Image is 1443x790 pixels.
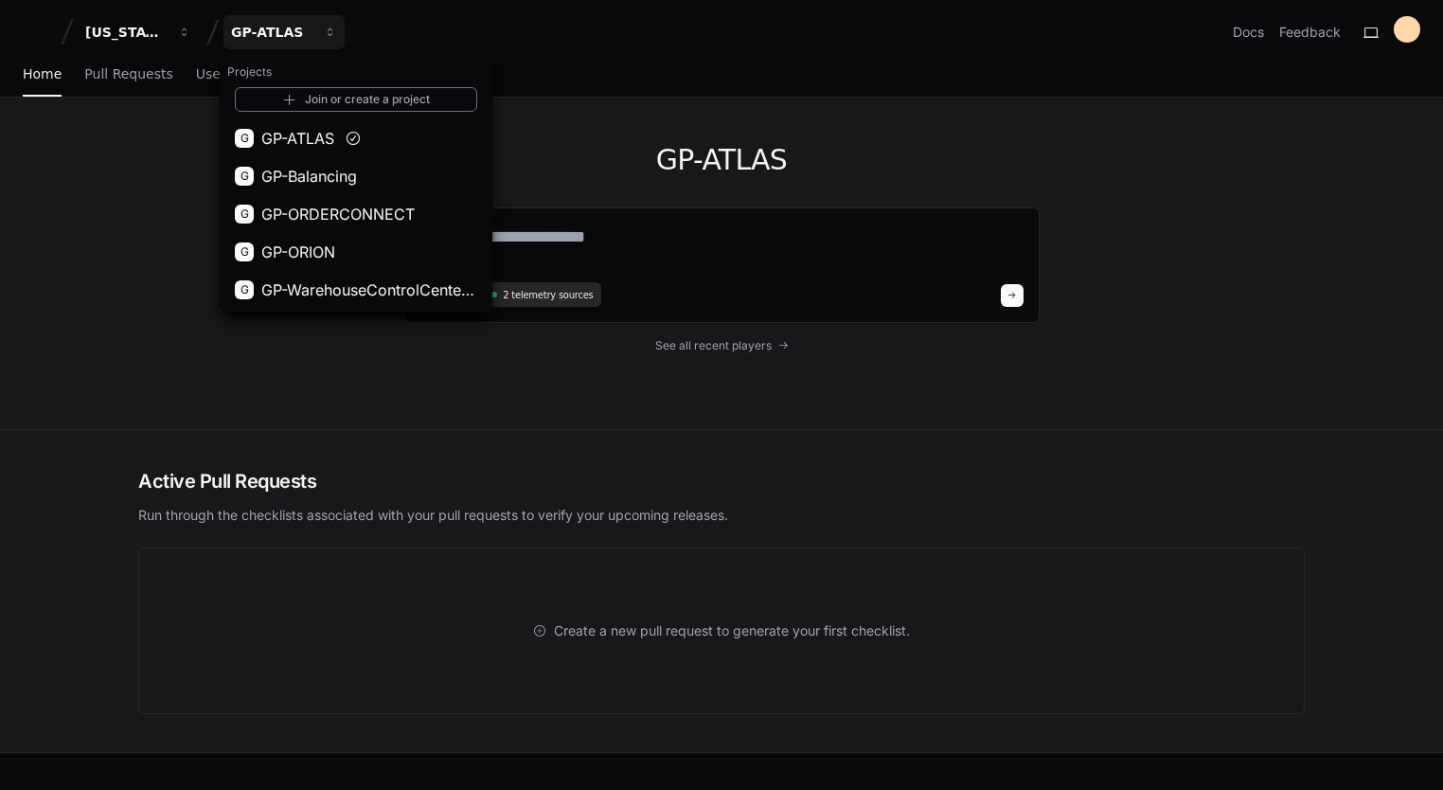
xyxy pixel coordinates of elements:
a: See all recent players [403,338,1040,353]
a: Docs [1233,23,1264,42]
span: Pull Requests [84,68,172,80]
span: Create a new pull request to generate your first checklist. [554,621,910,640]
button: GP-ATLAS [223,15,345,49]
p: Run through the checklists associated with your pull requests to verify your upcoming releases. [138,506,1305,525]
span: 2 telemetry sources [503,288,593,302]
button: [US_STATE] Pacific [78,15,199,49]
div: G [235,280,254,299]
span: GP-ATLAS [261,127,334,150]
div: GP-ATLAS [231,23,312,42]
h1: Projects [220,57,492,87]
div: G [235,129,254,148]
span: Users [196,68,233,80]
span: GP-ORDERCONNECT [261,203,415,225]
span: See all recent players [655,338,772,353]
div: [US_STATE] Pacific [85,23,167,42]
a: Home [23,53,62,97]
a: Join or create a project [235,87,477,112]
div: G [235,167,254,186]
h2: Active Pull Requests [138,468,1305,494]
div: [US_STATE] Pacific [220,53,492,313]
span: GP-Balancing [261,165,357,188]
a: Users [196,53,233,97]
button: Feedback [1279,23,1341,42]
span: Home [23,68,62,80]
span: GP-ORION [261,241,335,263]
div: G [235,242,254,261]
h1: GP-ATLAS [403,143,1040,177]
div: G [235,205,254,224]
a: Pull Requests [84,53,172,97]
span: GP-WarehouseControlCenterWCC) [261,278,477,301]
